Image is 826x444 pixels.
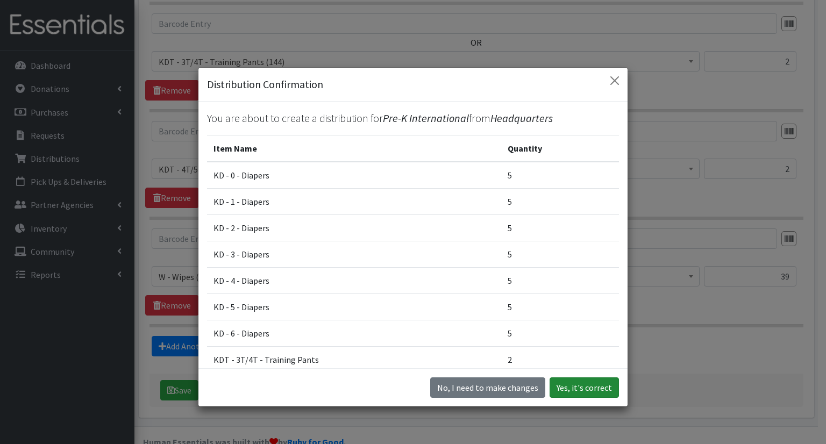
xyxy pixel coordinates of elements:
td: KD - 0 - Diapers [207,162,501,189]
td: 5 [501,294,619,320]
td: 5 [501,241,619,268]
td: 5 [501,189,619,215]
th: Quantity [501,135,619,162]
td: 2 [501,347,619,373]
button: Yes, it's correct [550,377,619,398]
td: KDT - 3T/4T - Training Pants [207,347,501,373]
span: Pre-K International [383,111,469,125]
th: Item Name [207,135,501,162]
td: KD - 4 - Diapers [207,268,501,294]
h5: Distribution Confirmation [207,76,323,92]
td: KD - 2 - Diapers [207,215,501,241]
button: No I need to make changes [430,377,545,398]
td: KD - 6 - Diapers [207,320,501,347]
p: You are about to create a distribution for from [207,110,619,126]
td: 5 [501,320,619,347]
td: 5 [501,162,619,189]
td: KD - 5 - Diapers [207,294,501,320]
button: Close [606,72,623,89]
td: 5 [501,215,619,241]
span: Headquarters [490,111,553,125]
td: KD - 1 - Diapers [207,189,501,215]
td: 5 [501,268,619,294]
td: KD - 3 - Diapers [207,241,501,268]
